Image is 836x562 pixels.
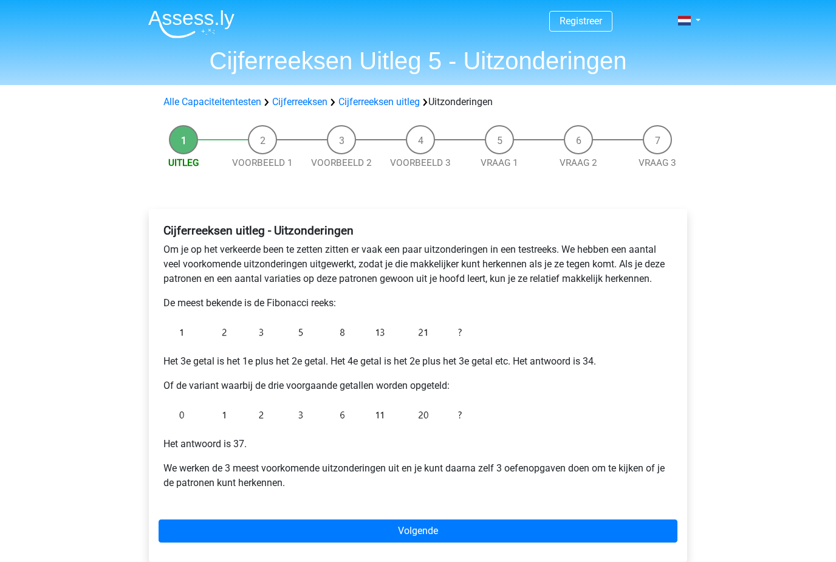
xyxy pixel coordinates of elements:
p: Om je op het verkeerde been te zetten zitten er vaak een paar uitzonderingen in een testreeks. We... [163,242,673,286]
a: Voorbeeld 1 [232,157,293,168]
a: Voorbeeld 3 [390,157,451,168]
a: Vraag 2 [560,157,597,168]
a: Volgende [159,519,677,543]
a: Cijferreeksen uitleg [338,96,420,108]
p: De meest bekende is de Fibonacci reeks: [163,296,673,310]
b: Cijferreeksen uitleg - Uitzonderingen [163,224,354,238]
a: Registreer [560,15,602,27]
p: Of de variant waarbij de drie voorgaande getallen worden opgeteld: [163,379,673,393]
p: Het 3e getal is het 1e plus het 2e getal. Het 4e getal is het 2e plus het 3e getal etc. Het antwo... [163,354,673,369]
p: Het antwoord is 37. [163,437,673,451]
h1: Cijferreeksen Uitleg 5 - Uitzonderingen [139,46,697,75]
a: Vraag 3 [639,157,676,168]
img: Exceptions_intro_1.png [163,320,467,344]
img: Exceptions_intro_2.png [163,403,467,427]
p: We werken de 3 meest voorkomende uitzonderingen uit en je kunt daarna zelf 3 oefenopgaven doen om... [163,461,673,490]
a: Uitleg [168,157,199,168]
a: Cijferreeksen [272,96,327,108]
img: Assessly [148,10,235,38]
a: Alle Capaciteitentesten [163,96,261,108]
a: Vraag 1 [481,157,518,168]
a: Voorbeeld 2 [311,157,372,168]
div: Uitzonderingen [159,95,677,109]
